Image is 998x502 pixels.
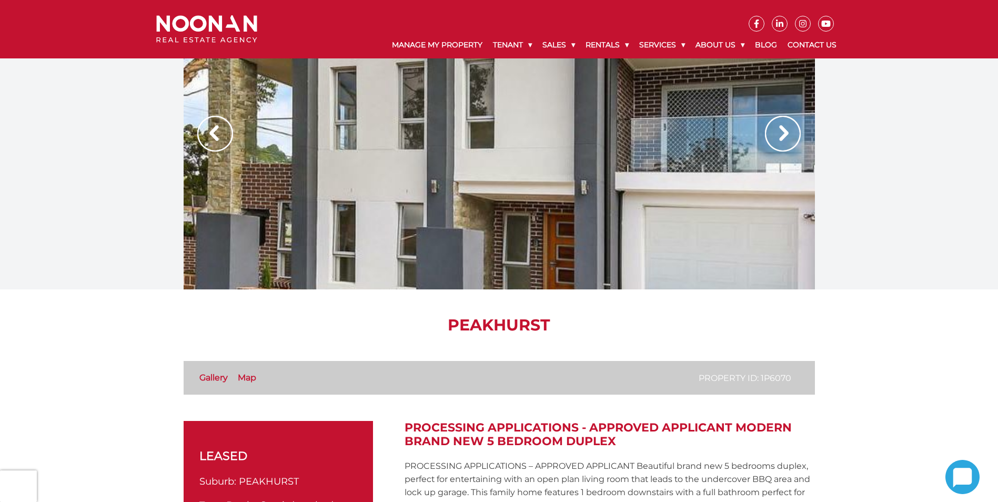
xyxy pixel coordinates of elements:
[156,15,257,43] img: Noonan Real Estate Agency
[580,32,634,58] a: Rentals
[750,32,782,58] a: Blog
[405,421,815,449] h2: PROCESSING APPLICATIONS - APPROVED APPLICANT Modern Brand New 5 bedroom duplex
[184,316,815,335] h1: PEAKHURST
[537,32,580,58] a: Sales
[699,372,791,385] p: Property ID: 1P6070
[634,32,690,58] a: Services
[199,476,236,487] span: Suburb:
[488,32,537,58] a: Tenant
[239,476,299,487] span: PEAKHURST
[238,373,256,383] a: Map
[782,32,842,58] a: Contact Us
[197,116,233,152] img: Arrow slider
[387,32,488,58] a: Manage My Property
[690,32,750,58] a: About Us
[199,373,228,383] a: Gallery
[765,116,801,152] img: Arrow slider
[199,447,247,465] span: leased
